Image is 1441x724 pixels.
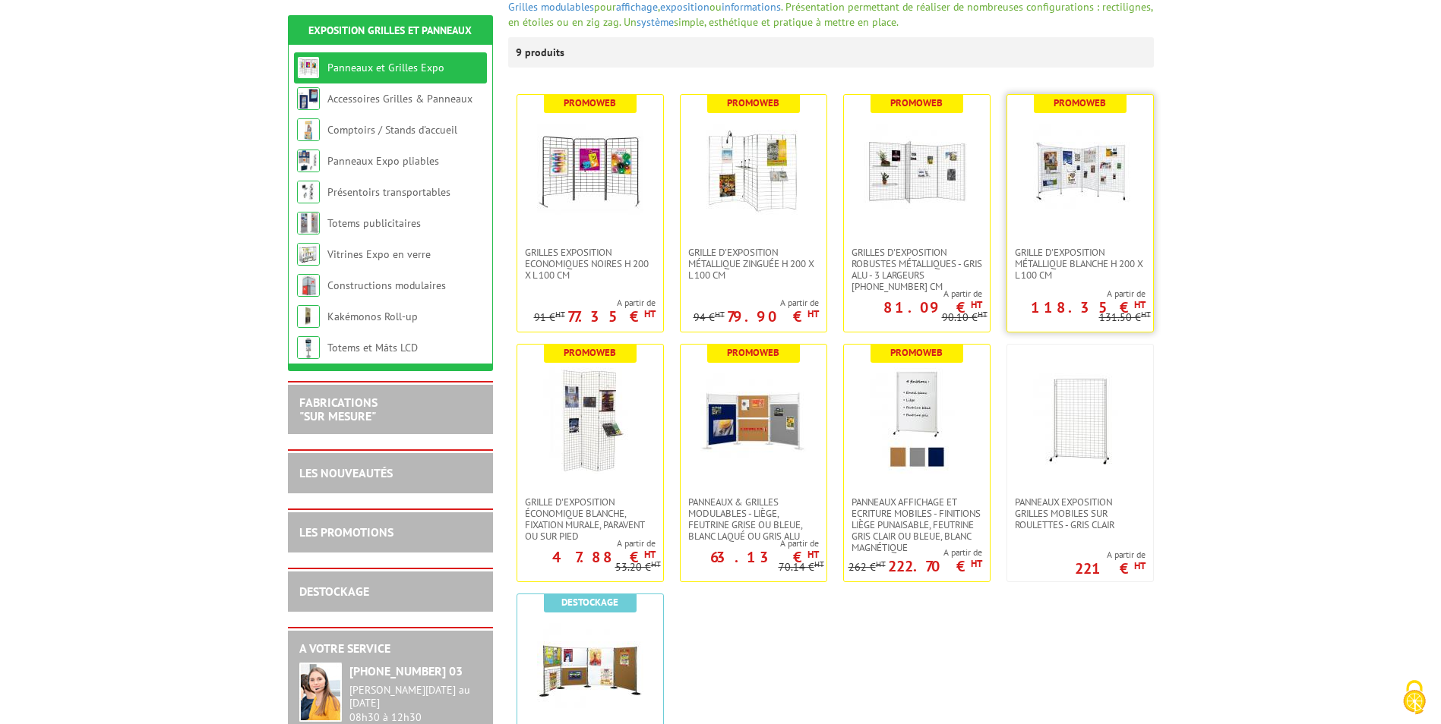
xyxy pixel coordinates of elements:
span: Panneaux & Grilles modulables - liège, feutrine grise ou bleue, blanc laqué ou gris alu [688,496,819,542]
img: Panneaux Exposition Grilles mobiles sur roulettes - gris clair [1027,367,1133,474]
a: Totems et Mâts LCD [327,341,418,354]
sup: HT [876,559,886,569]
p: 221 € [1075,564,1146,573]
b: Destockage [561,596,618,609]
button: Cookies (fenêtre modale) [1388,672,1441,724]
sup: HT [555,309,565,320]
img: Vitrines Expo en verre [297,243,320,266]
a: Accessoires Grilles & Panneaux [327,92,472,105]
a: Totems publicitaires [327,216,421,230]
a: Grille d'exposition métallique Zinguée H 200 x L 100 cm [681,247,826,281]
a: Grilles d'exposition robustes métalliques - gris alu - 3 largeurs [PHONE_NUMBER] cm [844,247,990,292]
sup: HT [971,557,982,570]
p: 118.35 € [1031,303,1146,312]
a: Panneaux Exposition Grilles mobiles sur roulettes - gris clair [1007,496,1153,530]
p: 77.35 € [567,312,656,321]
a: Vitrines Expo en verre [327,247,431,261]
b: Promoweb [564,346,616,359]
b: Promoweb [564,96,616,109]
a: Constructions modulaires [327,279,446,292]
a: Panneaux Expo pliables [327,154,439,168]
img: Totems publicitaires [297,212,320,235]
p: 47.88 € [552,552,656,562]
a: Grille d'exposition métallique blanche H 200 x L 100 cm [1007,247,1153,281]
p: 53.20 € [615,562,661,573]
sup: HT [1134,298,1146,311]
a: Exposition Grilles et Panneaux [308,24,472,37]
a: FABRICATIONS"Sur Mesure" [299,395,378,423]
img: Accessoires Grilles & Panneaux [297,87,320,110]
b: Promoweb [890,96,943,109]
span: Grilles Exposition Economiques Noires H 200 x L 100 cm [525,247,656,281]
a: Grille d'exposition économique blanche, fixation murale, paravent ou sur pied [517,496,663,542]
b: Promoweb [727,346,779,359]
p: 222.70 € [888,562,982,571]
p: 262 € [848,562,886,573]
span: A partir de [844,288,982,300]
span: Grille d'exposition métallique blanche H 200 x L 100 cm [1015,247,1146,281]
span: A partir de [1075,549,1146,561]
img: Totems et Mâts LCD [297,336,320,359]
img: Grille d'exposition noire - 2 faces - H 180 x L 120 cm [537,617,643,723]
b: Promoweb [890,346,943,359]
a: DESTOCKAGE [299,584,369,599]
a: Panneaux Affichage et Ecriture Mobiles - finitions liège punaisable, feutrine gris clair ou bleue... [844,496,990,553]
a: Panneaux & Grilles modulables - liège, feutrine grise ou bleue, blanc laqué ou gris alu [681,496,826,542]
img: Grilles d'exposition robustes métalliques - gris alu - 3 largeurs 70-100-120 cm [864,118,970,224]
img: Grille d'exposition économique blanche, fixation murale, paravent ou sur pied [537,367,643,474]
img: Grilles Exposition Economiques Noires H 200 x L 100 cm [537,118,643,224]
span: A partir de [848,546,982,559]
sup: HT [651,559,661,569]
span: Panneaux Affichage et Ecriture Mobiles - finitions liège punaisable, feutrine gris clair ou bleue... [852,496,982,553]
p: 70.14 € [779,562,824,573]
sup: HT [644,548,656,561]
img: Panneaux Expo pliables [297,150,320,172]
a: Panneaux et Grilles Expo [327,61,444,74]
a: Comptoirs / Stands d'accueil [327,123,457,137]
a: LES PROMOTIONS [299,524,393,540]
a: Kakémonos Roll-up [327,310,418,323]
span: A partir de [694,297,819,309]
span: Grille d'exposition économique blanche, fixation murale, paravent ou sur pied [525,496,656,542]
img: Panneaux Affichage et Ecriture Mobiles - finitions liège punaisable, feutrine gris clair ou bleue... [864,367,970,474]
p: 91 € [534,312,565,323]
sup: HT [644,307,656,320]
span: A partir de [1007,288,1146,300]
span: Grilles d'exposition robustes métalliques - gris alu - 3 largeurs [PHONE_NUMBER] cm [852,247,982,292]
img: Présentoirs transportables [297,181,320,203]
a: LES NOUVEAUTÉS [299,465,393,480]
sup: HT [715,309,725,320]
img: Cookies (fenêtre modale) [1395,678,1433,716]
sup: HT [1134,559,1146,572]
p: 131.50 € [1099,312,1151,323]
p: 90.10 € [942,312,988,323]
sup: HT [814,559,824,569]
span: Panneaux Exposition Grilles mobiles sur roulettes - gris clair [1015,496,1146,530]
b: Promoweb [727,96,779,109]
sup: HT [978,309,988,320]
span: A partir de [534,297,656,309]
span: Grille d'exposition métallique Zinguée H 200 x L 100 cm [688,247,819,281]
sup: HT [807,307,819,320]
span: A partir de [517,537,656,549]
img: widget-service.jpg [299,663,342,722]
p: 9 produits [516,37,573,68]
sup: HT [971,298,982,311]
p: 94 € [694,312,725,323]
img: Grille d'exposition métallique Zinguée H 200 x L 100 cm [700,118,807,224]
a: Grilles Exposition Economiques Noires H 200 x L 100 cm [517,247,663,281]
img: Grille d'exposition métallique blanche H 200 x L 100 cm [1027,118,1133,224]
img: Comptoirs / Stands d'accueil [297,118,320,141]
a: Présentoirs transportables [327,185,450,199]
img: Panneaux & Grilles modulables - liège, feutrine grise ou bleue, blanc laqué ou gris alu [700,367,807,474]
div: [PERSON_NAME][DATE] au [DATE] [349,684,482,710]
p: 63.13 € [710,552,819,562]
p: 79.90 € [727,312,819,321]
h2: A votre service [299,642,482,656]
img: Panneaux et Grilles Expo [297,56,320,79]
p: 81.09 € [883,303,982,312]
span: A partir de [681,537,819,549]
img: Kakémonos Roll-up [297,305,320,328]
img: Constructions modulaires [297,274,320,297]
b: Promoweb [1054,96,1106,109]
